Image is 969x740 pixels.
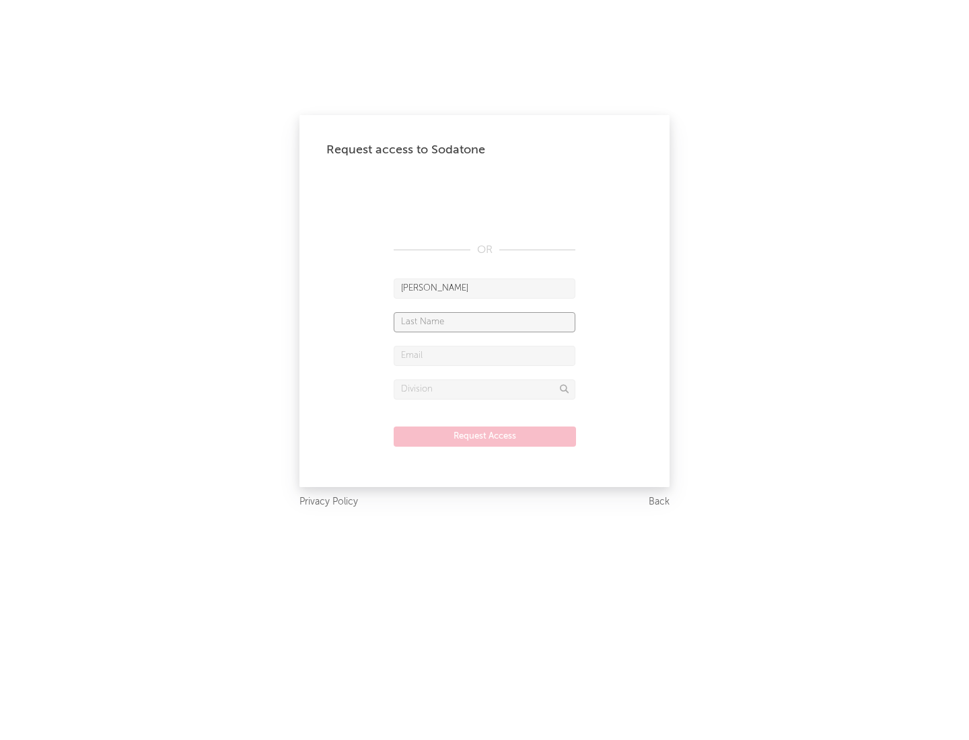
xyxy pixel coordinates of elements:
input: Email [394,346,575,366]
input: Division [394,379,575,400]
div: OR [394,242,575,258]
div: Request access to Sodatone [326,142,643,158]
button: Request Access [394,427,576,447]
a: Privacy Policy [299,494,358,511]
input: Last Name [394,312,575,332]
input: First Name [394,279,575,299]
a: Back [649,494,670,511]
